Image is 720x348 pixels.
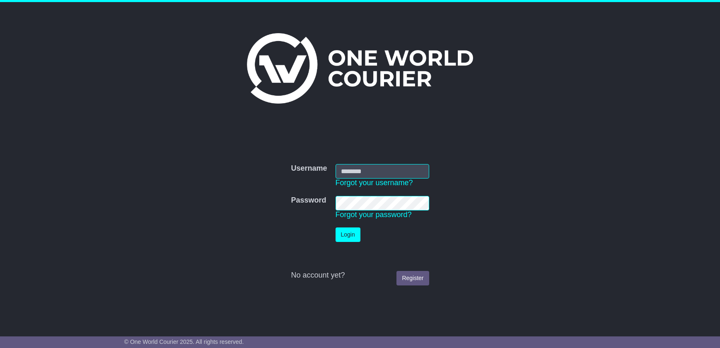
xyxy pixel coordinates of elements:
[291,164,327,173] label: Username
[291,196,326,205] label: Password
[336,210,412,219] a: Forgot your password?
[247,33,473,104] img: One World
[336,179,413,187] a: Forgot your username?
[396,271,429,285] a: Register
[124,338,244,345] span: © One World Courier 2025. All rights reserved.
[336,227,360,242] button: Login
[291,271,429,280] div: No account yet?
